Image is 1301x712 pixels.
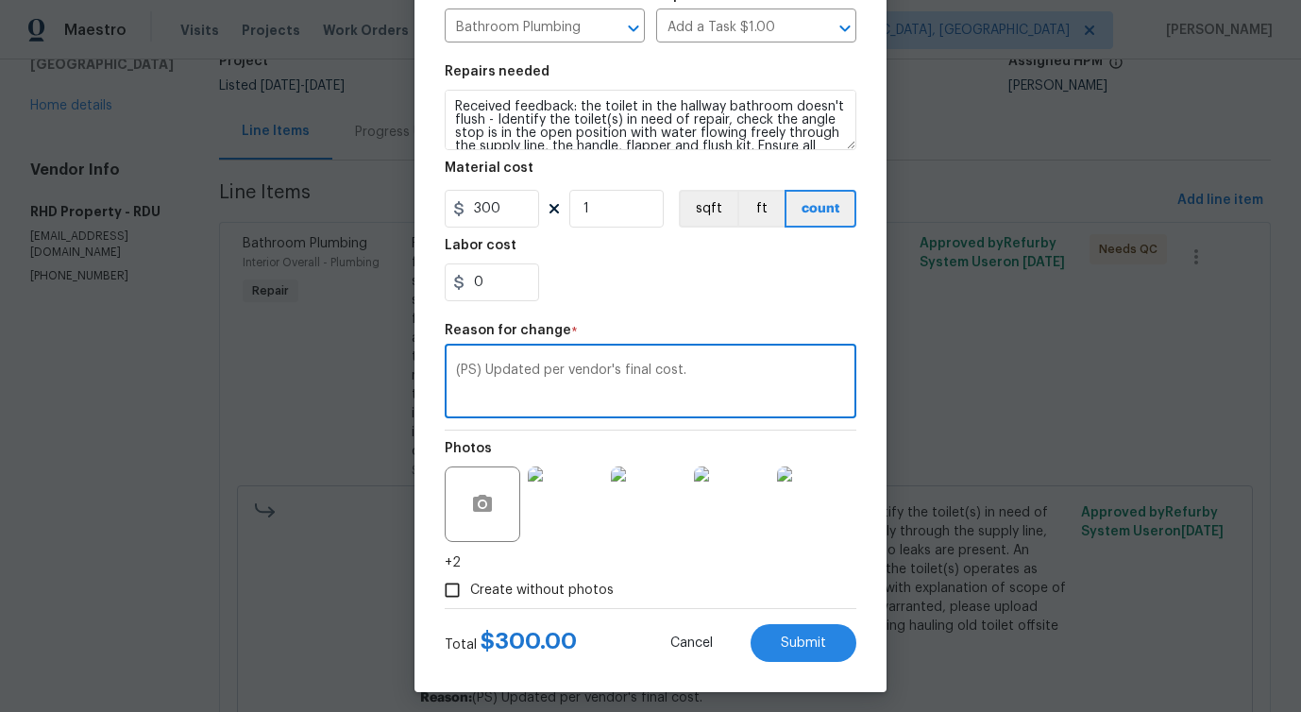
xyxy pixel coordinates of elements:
[445,161,533,175] h5: Material cost
[445,324,571,337] h5: Reason for change
[832,15,858,42] button: Open
[445,65,549,78] h5: Repairs needed
[445,90,856,150] textarea: Received feedback: the toilet in the hallway bathroom doesn't flush - Identify the toilet(s) in n...
[445,239,516,252] h5: Labor cost
[781,636,826,651] span: Submit
[670,636,713,651] span: Cancel
[456,364,845,403] textarea: (PS) Updated per vendor's final cost.
[445,632,577,654] div: Total
[445,553,461,572] span: +2
[751,624,856,662] button: Submit
[785,190,856,228] button: count
[481,630,577,653] span: $ 300.00
[470,581,614,601] span: Create without photos
[737,190,785,228] button: ft
[445,442,492,455] h5: Photos
[679,190,737,228] button: sqft
[640,624,743,662] button: Cancel
[620,15,647,42] button: Open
